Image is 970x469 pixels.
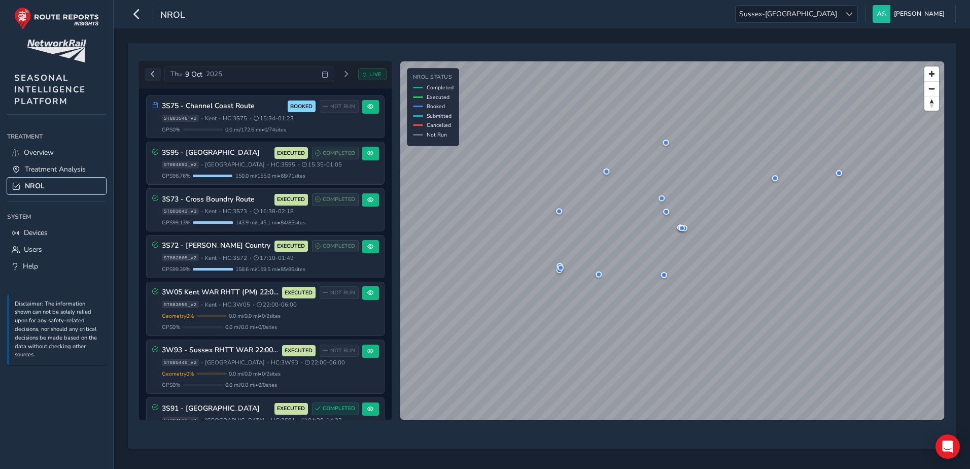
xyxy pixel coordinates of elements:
span: EXECUTED [277,242,305,250]
span: ST885446_v2 [162,359,199,366]
span: EXECUTED [285,289,313,297]
span: NOT RUN [330,347,355,355]
span: Kent [205,301,217,309]
span: • [267,418,269,423]
span: 0.0 mi / 0.0 mi • 0 / 2 sites [229,370,281,378]
span: 0.0 mi / 0.0 mi • 0 / 2 sites [229,312,281,320]
span: 0.0 mi / 0.0 mi • 0 / 0 sites [225,323,277,331]
span: [GEOGRAPHIC_DATA] [205,161,265,169]
span: 17:10 - 01:49 [254,254,294,262]
h4: NROL Status [413,74,454,81]
h3: 3S75 - Channel Coast Route [162,102,284,111]
div: Treatment [7,129,106,144]
span: HC: 3S73 [223,208,247,215]
span: Kent [205,254,217,262]
span: • [298,418,300,423]
span: Cancelled [427,121,451,129]
span: ST883042_v3 [162,208,199,215]
span: Submitted [427,112,452,120]
span: LIVE [369,71,382,78]
span: NOT RUN [330,289,355,297]
button: Previous day [145,68,161,81]
button: Zoom in [924,66,939,81]
span: 22:00 - 06:00 [257,301,297,309]
span: Not Run [427,131,447,139]
span: • [267,162,269,167]
span: HC: 3W93 [271,359,298,366]
span: Executed [427,93,449,101]
span: Sussex-[GEOGRAPHIC_DATA] [736,6,841,22]
span: Devices [24,228,48,238]
h3: 3S95 - [GEOGRAPHIC_DATA] [162,149,271,157]
span: NROL [25,181,45,191]
a: Help [7,258,106,275]
span: GPS 99.13 % [162,219,191,226]
span: GPS 0 % [162,381,181,389]
span: [GEOGRAPHIC_DATA] [205,359,265,366]
span: COMPLETED [323,405,355,413]
span: ST884693_v2 [162,161,199,169]
span: Booked [427,103,445,110]
a: Devices [7,224,106,241]
span: [GEOGRAPHIC_DATA] [205,417,265,424]
span: • [301,360,303,365]
span: 143.9 mi / 145.1 mi • 84 / 85 sites [235,219,305,226]
span: • [250,209,252,214]
span: • [201,302,203,308]
span: 158.6 mi / 159.5 mi • 85 / 86 sites [235,265,305,273]
span: Completed [427,84,454,91]
span: • [201,255,203,261]
span: SEASONAL INTELLIGENCE PLATFORM [14,72,86,107]
img: diamond-layout [873,5,890,23]
button: Next day [338,68,355,81]
h3: 3S72 - [PERSON_NAME] Country [162,242,271,250]
span: BOOKED [290,103,313,111]
a: Treatment Analysis [7,161,106,178]
span: • [253,302,255,308]
span: • [201,116,203,121]
span: 0.0 mi / 0.0 mi • 0 / 0 sites [225,381,277,389]
span: • [219,209,221,214]
span: • [298,162,300,167]
span: 15:35 - 01:05 [302,161,342,169]
span: HC: 3S95 [271,161,295,169]
canvas: Map [400,61,944,420]
span: Kent [205,208,217,215]
span: Treatment Analysis [25,164,86,174]
button: Reset bearing to north [924,96,939,111]
span: HC: 3S91 [271,417,295,424]
span: • [219,116,221,121]
span: • [201,209,203,214]
h3: 3S73 - Cross Boundry Route [162,195,271,204]
div: System [7,209,106,224]
span: GPS 99.39 % [162,265,191,273]
img: customer logo [27,40,86,62]
span: GPS 0 % [162,323,181,331]
span: ST883546_v2 [162,115,199,122]
span: 150.0 mi / 155.0 mi • 68 / 71 sites [235,172,305,180]
span: NOT RUN [330,103,355,111]
span: COMPLETED [323,242,355,250]
span: 04:30 - 14:23 [302,417,342,424]
span: 16:38 - 02:18 [254,208,294,215]
span: GPS 0 % [162,126,181,133]
div: Open Intercom Messenger [936,434,960,459]
span: Thu [170,70,182,79]
button: Zoom out [924,81,939,96]
span: GPS 96.76 % [162,172,191,180]
a: Overview [7,144,106,161]
span: HC: 3S72 [223,254,247,262]
span: EXECUTED [277,195,305,204]
a: NROL [7,178,106,194]
span: 2025 [206,70,222,79]
a: Users [7,241,106,258]
span: 9 Oct [185,70,202,79]
h3: 3W93 - Sussex RHTT WAR 22:00 - 06:00 [162,346,279,355]
span: Geometry 0 % [162,370,194,378]
span: EXECUTED [277,149,305,157]
span: 0.0 mi / 172.6 mi • 0 / 74 sites [225,126,286,133]
span: Geometry 0 % [162,312,194,320]
span: HC: 3W05 [223,301,250,309]
img: rr logo [14,7,99,30]
span: ST882805_v2 [162,254,199,261]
